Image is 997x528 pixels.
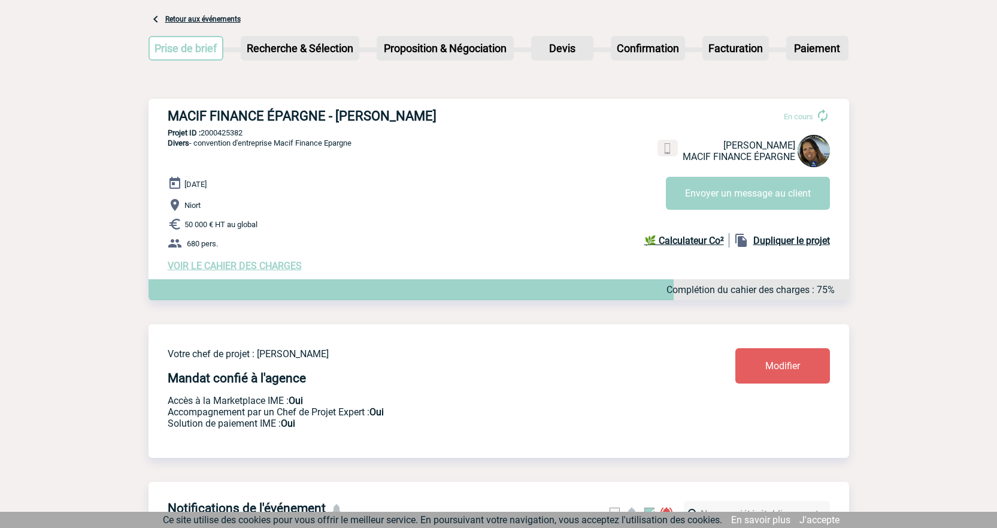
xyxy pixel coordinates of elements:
a: J'accepte [799,514,840,526]
span: [PERSON_NAME] [723,140,795,151]
p: Devis [532,37,592,59]
button: Envoyer un message au client [666,177,830,210]
h4: Notifications de l'événement [168,501,326,515]
p: Facturation [704,37,768,59]
span: Modifier [765,360,800,372]
span: En cours [784,112,813,121]
p: Votre chef de projet : [PERSON_NAME] [168,348,665,360]
img: portable.png [662,143,673,154]
img: file_copy-black-24dp.png [734,233,748,248]
p: Paiement [787,37,847,59]
b: Oui [289,395,303,406]
p: Confirmation [612,37,684,59]
span: MACIF FINANCE ÉPARGNE [683,151,795,162]
h4: Mandat confié à l'agence [168,371,306,385]
p: Prise de brief [150,37,223,59]
a: En savoir plus [731,514,790,526]
b: Oui [281,418,295,429]
span: Ce site utilise des cookies pour vous offrir le meilleur service. En poursuivant votre navigation... [163,514,722,526]
span: 680 pers. [187,239,218,248]
b: Projet ID : [168,128,201,137]
a: 🌿 Calculateur Co² [644,233,729,248]
p: Proposition & Négociation [378,37,513,59]
p: Prestation payante [168,406,665,418]
a: Retour aux événements [165,15,241,23]
span: Niort [184,201,201,210]
b: Oui [369,406,384,418]
h3: MACIF FINANCE ÉPARGNE - [PERSON_NAME] [168,108,527,123]
b: Dupliquer le projet [753,235,830,246]
img: 127471-0.png [798,135,830,167]
b: 🌿 Calculateur Co² [644,235,724,246]
p: 2000425382 [149,128,849,137]
span: - convention d'entreprise Macif Finance Epargne [168,138,351,147]
span: 50 000 € HT au global [184,220,257,229]
p: Conformité aux process achat client, Prise en charge de la facturation, Mutualisation de plusieur... [168,418,665,429]
span: [DATE] [184,180,207,189]
a: VOIR LE CAHIER DES CHARGES [168,260,302,271]
p: Recherche & Sélection [242,37,358,59]
span: Divers [168,138,189,147]
p: Accès à la Marketplace IME : [168,395,665,406]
